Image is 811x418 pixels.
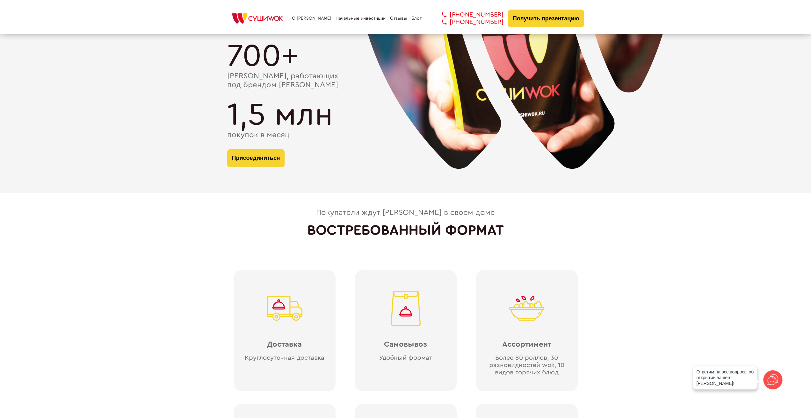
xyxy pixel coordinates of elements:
div: Самовывоз [384,340,427,349]
a: [PHONE_NUMBER] [432,11,503,18]
a: [PHONE_NUMBER] [432,18,503,26]
div: Более 80 роллов, 30 разновидностей wok, 10 видов горячих блюд [482,354,571,376]
div: [PERSON_NAME], работающих под брендом [PERSON_NAME] [227,72,584,89]
div: покупок в месяц [227,131,584,140]
div: Доставка [267,340,302,349]
div: Ассортимент [502,340,551,349]
div: 1,5 млн [227,99,584,131]
div: Покупатели ждут [PERSON_NAME] в своем доме [316,209,495,217]
a: О [PERSON_NAME] [292,16,331,21]
div: Ответим на все вопросы об открытии вашего [PERSON_NAME]! [693,366,757,389]
a: Блог [411,16,422,21]
a: Начальные инвестиции [336,16,386,21]
div: 700+ [227,40,584,72]
button: Получить презентацию [508,10,584,27]
div: Удобный формат [379,354,432,362]
img: СУШИWOK [227,11,288,25]
div: Круглосуточная доставка [245,354,324,362]
h2: ВОСТРЕБОВАННЫЙ ФОРМАТ [307,222,504,238]
a: Отзывы [390,16,407,21]
button: Присоединиться [227,149,285,167]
